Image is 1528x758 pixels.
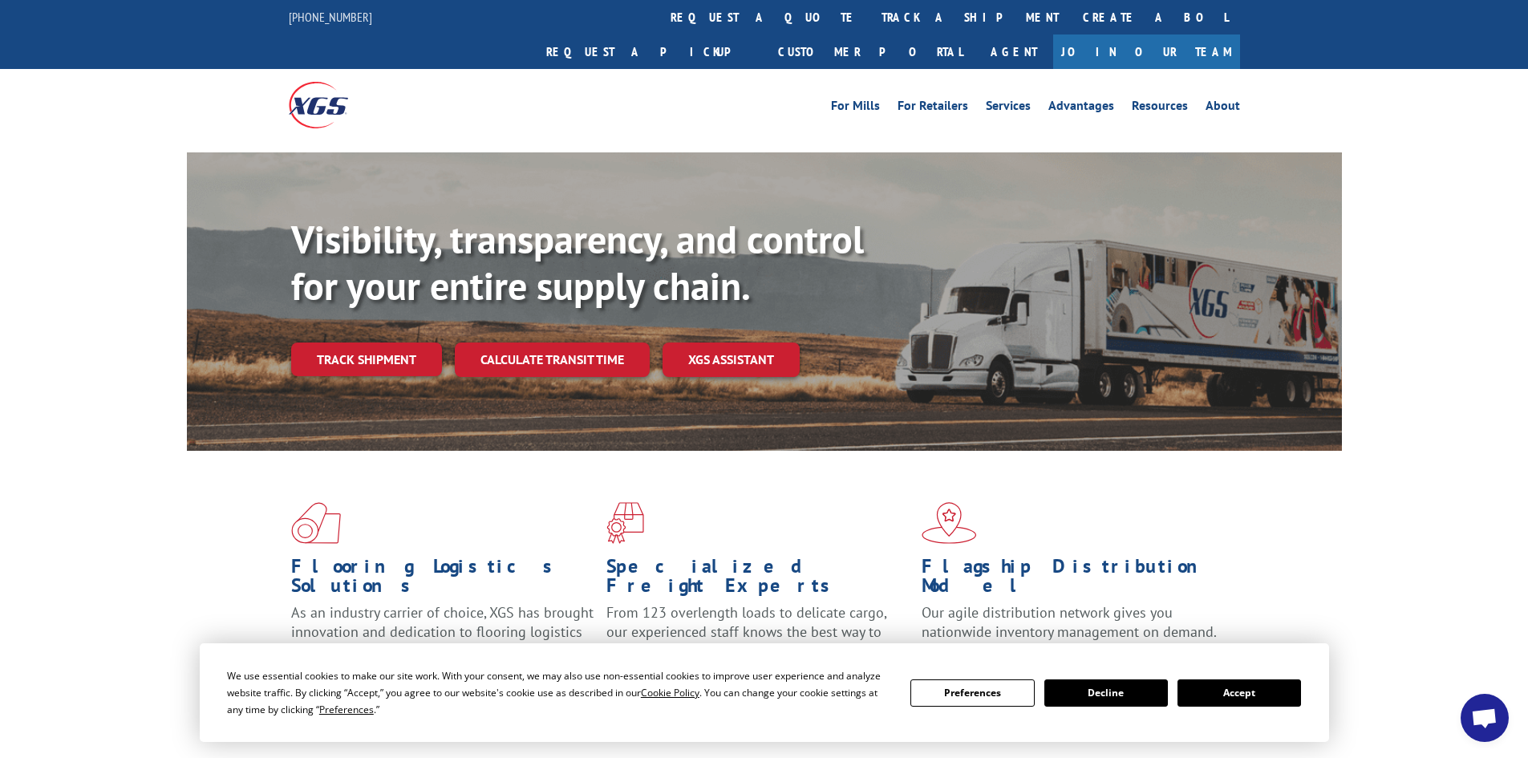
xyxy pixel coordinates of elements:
[831,99,880,117] a: For Mills
[1053,34,1240,69] a: Join Our Team
[986,99,1031,117] a: Services
[1044,679,1168,707] button: Decline
[455,343,650,377] a: Calculate transit time
[606,502,644,544] img: xgs-icon-focused-on-flooring-red
[291,343,442,376] a: Track shipment
[606,557,910,603] h1: Specialized Freight Experts
[1177,679,1301,707] button: Accept
[291,557,594,603] h1: Flooring Logistics Solutions
[922,502,977,544] img: xgs-icon-flagship-distribution-model-red
[200,643,1329,742] div: Cookie Consent Prompt
[663,343,800,377] a: XGS ASSISTANT
[291,214,864,310] b: Visibility, transparency, and control for your entire supply chain.
[606,603,910,675] p: From 123 overlength loads to delicate cargo, our experienced staff knows the best way to move you...
[319,703,374,716] span: Preferences
[766,34,975,69] a: Customer Portal
[910,679,1034,707] button: Preferences
[291,502,341,544] img: xgs-icon-total-supply-chain-intelligence-red
[534,34,766,69] a: Request a pickup
[922,557,1225,603] h1: Flagship Distribution Model
[898,99,968,117] a: For Retailers
[1461,694,1509,742] a: Open chat
[975,34,1053,69] a: Agent
[1132,99,1188,117] a: Resources
[922,603,1217,641] span: Our agile distribution network gives you nationwide inventory management on demand.
[289,9,372,25] a: [PHONE_NUMBER]
[1206,99,1240,117] a: About
[227,667,891,718] div: We use essential cookies to make our site work. With your consent, we may also use non-essential ...
[1048,99,1114,117] a: Advantages
[291,603,594,660] span: As an industry carrier of choice, XGS has brought innovation and dedication to flooring logistics...
[641,686,699,699] span: Cookie Policy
